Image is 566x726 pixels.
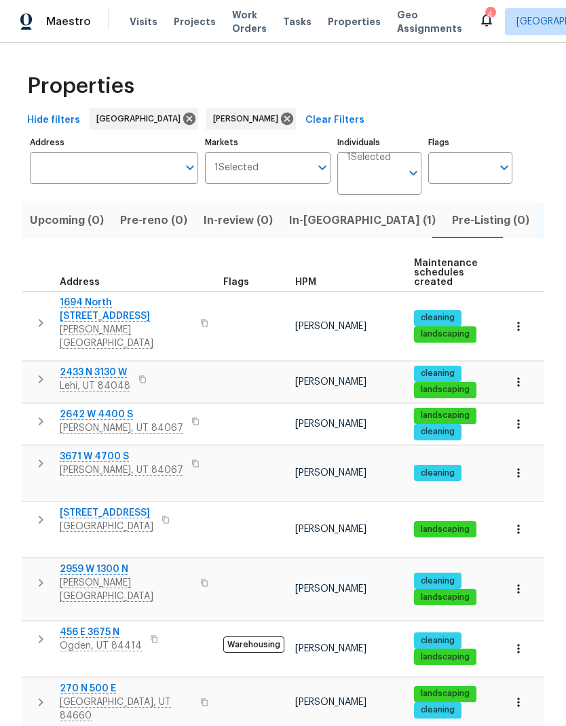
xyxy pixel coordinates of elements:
[415,635,460,647] span: cleaning
[295,377,366,387] span: [PERSON_NAME]
[96,112,186,126] span: [GEOGRAPHIC_DATA]
[181,158,200,177] button: Open
[22,108,86,133] button: Hide filters
[295,698,366,707] span: [PERSON_NAME]
[206,108,296,130] div: [PERSON_NAME]
[415,651,475,663] span: landscaping
[415,368,460,379] span: cleaning
[337,138,421,147] label: Individuals
[27,79,134,93] span: Properties
[295,524,366,534] span: [PERSON_NAME]
[232,8,267,35] span: Work Orders
[415,410,475,421] span: landscaping
[414,259,478,287] span: Maintenance schedules created
[295,419,366,429] span: [PERSON_NAME]
[485,8,495,22] div: 4
[428,138,512,147] label: Flags
[295,322,366,331] span: [PERSON_NAME]
[223,278,249,287] span: Flags
[90,108,198,130] div: [GEOGRAPHIC_DATA]
[415,704,460,716] span: cleaning
[46,15,91,28] span: Maestro
[415,426,460,438] span: cleaning
[452,211,529,230] span: Pre-Listing (0)
[27,112,80,129] span: Hide filters
[295,468,366,478] span: [PERSON_NAME]
[295,644,366,653] span: [PERSON_NAME]
[289,211,436,230] span: In-[GEOGRAPHIC_DATA] (1)
[60,278,100,287] span: Address
[295,584,366,594] span: [PERSON_NAME]
[415,592,475,603] span: landscaping
[214,162,259,174] span: 1 Selected
[223,636,284,653] span: Warehousing
[213,112,284,126] span: [PERSON_NAME]
[313,158,332,177] button: Open
[205,138,331,147] label: Markets
[295,278,316,287] span: HPM
[300,108,370,133] button: Clear Filters
[204,211,273,230] span: In-review (0)
[305,112,364,129] span: Clear Filters
[283,17,312,26] span: Tasks
[495,158,514,177] button: Open
[415,688,475,700] span: landscaping
[130,15,157,28] span: Visits
[415,575,460,587] span: cleaning
[415,467,460,479] span: cleaning
[415,524,475,535] span: landscaping
[415,328,475,340] span: landscaping
[347,152,391,164] span: 1 Selected
[404,164,423,183] button: Open
[174,15,216,28] span: Projects
[30,211,104,230] span: Upcoming (0)
[415,312,460,324] span: cleaning
[120,211,187,230] span: Pre-reno (0)
[328,15,381,28] span: Properties
[397,8,462,35] span: Geo Assignments
[415,384,475,396] span: landscaping
[30,138,198,147] label: Address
